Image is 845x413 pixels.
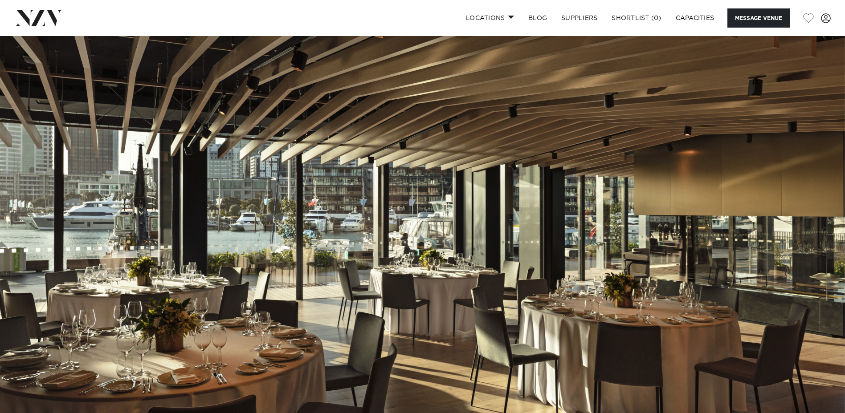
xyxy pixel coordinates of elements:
[669,8,722,28] a: Capacities
[604,8,668,28] a: Shortlist (0)
[554,8,604,28] a: SUPPLIERS
[459,8,521,28] a: Locations
[521,8,554,28] a: BLOG
[14,10,63,26] img: nzv-logo.png
[727,8,790,28] button: Message Venue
